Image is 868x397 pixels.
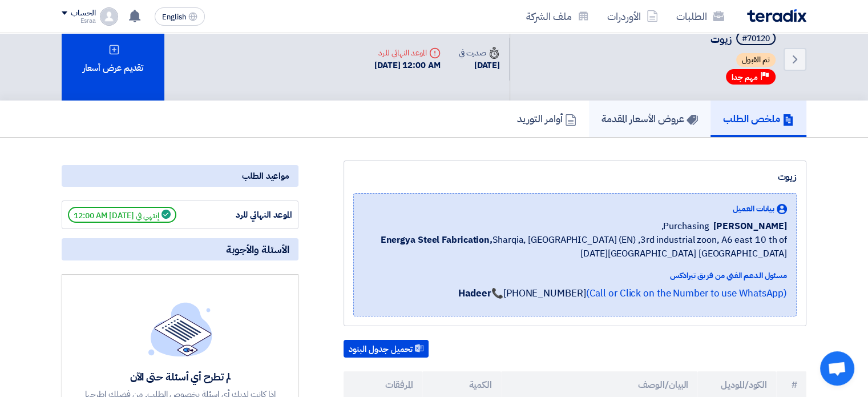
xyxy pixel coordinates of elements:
[363,233,787,260] span: Sharqia, [GEOGRAPHIC_DATA] (EN) ,3rd industrial zoon, A6 east 10 th of [DATE][GEOGRAPHIC_DATA] [G...
[62,18,164,101] div: تقديم عرض أسعار
[723,112,794,125] h5: ملخص الطلب
[100,7,118,26] img: profile_test.png
[374,47,441,59] div: الموعد النهائي للرد
[68,207,176,223] span: إنتهي في [DATE] 12:00 AM
[458,286,491,300] strong: Hadeer
[381,233,492,247] b: Energya Steel Fabrication,
[732,72,758,83] span: مهم جدا
[459,47,500,59] div: صدرت في
[586,286,787,300] a: (Call or Click on the Number to use WhatsApp)
[710,31,778,47] h5: زيوت
[504,101,589,137] a: أوامر التوريد
[710,31,732,47] span: زيوت
[459,59,500,72] div: [DATE]
[747,9,806,22] img: Teradix logo
[363,270,787,282] div: مسئول الدعم الفني من فريق تيرادكس
[491,286,503,300] a: 📞
[589,101,710,137] a: عروض الأسعار المقدمة
[162,13,186,21] span: English
[736,53,776,67] span: تم القبول
[344,340,429,358] button: تحميل جدول البنود
[710,101,806,137] a: ملخص الطلب
[661,219,709,233] span: Purchasing,
[353,170,797,184] div: زيوت
[601,112,698,125] h5: عروض الأسعار المقدمة
[374,59,441,72] div: [DATE] 12:00 AM
[458,286,787,301] p: ‪‪‪‪[PHONE_NUMBER]‬‬‬
[155,7,205,26] button: English
[733,203,774,215] span: بيانات العميل
[820,351,854,386] a: Open chat
[226,243,289,256] span: الأسئلة والأجوبة
[517,3,598,30] a: ملف الشركة
[713,219,787,233] span: [PERSON_NAME]
[742,35,770,43] div: #70120
[71,9,95,18] div: الحساب
[517,112,576,125] h5: أوامر التوريد
[62,18,95,24] div: Esraa
[62,165,298,187] div: مواعيد الطلب
[598,3,667,30] a: الأوردرات
[83,370,277,383] div: لم تطرح أي أسئلة حتى الآن
[207,208,292,222] div: الموعد النهائي للرد
[148,302,212,356] img: empty_state_list.svg
[667,3,733,30] a: الطلبات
